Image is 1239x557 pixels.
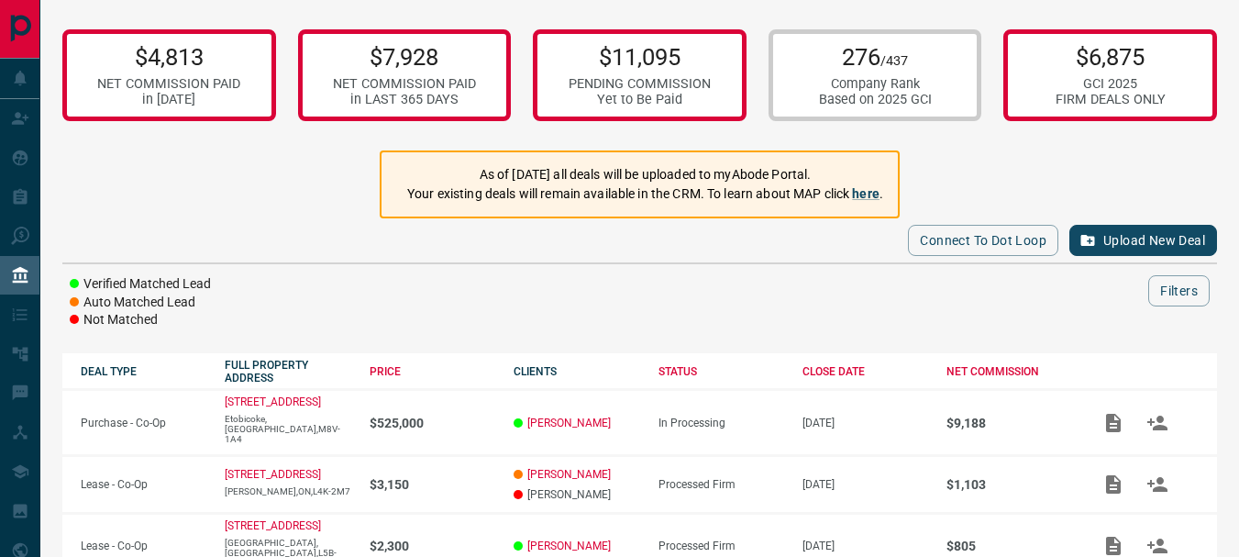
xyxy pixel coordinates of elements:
a: [PERSON_NAME] [527,417,611,429]
span: /437 [880,53,908,69]
p: As of [DATE] all deals will be uploaded to myAbode Portal. [407,165,883,184]
p: $11,095 [569,43,711,71]
p: [PERSON_NAME] [514,488,639,501]
div: Company Rank [819,76,932,92]
p: $3,150 [370,477,495,492]
div: Yet to Be Paid [569,92,711,107]
div: NET COMMISSION PAID [97,76,240,92]
div: Processed Firm [658,478,784,491]
button: Connect to Dot Loop [908,225,1058,256]
div: CLIENTS [514,365,639,378]
span: Match Clients [1135,540,1179,552]
div: NET COMMISSION PAID [333,76,476,92]
button: Filters [1148,275,1210,306]
p: Lease - Co-Op [81,478,206,491]
li: Not Matched [70,311,211,329]
p: $805 [946,539,1072,553]
div: in [DATE] [97,92,240,107]
div: DEAL TYPE [81,365,206,378]
p: $6,875 [1056,43,1166,71]
p: [DATE] [802,417,928,429]
p: Purchase - Co-Op [81,417,206,429]
p: $2,300 [370,539,495,553]
span: Add / View Documents [1091,540,1135,552]
li: Verified Matched Lead [70,275,211,294]
div: in LAST 365 DAYS [333,92,476,107]
a: [PERSON_NAME] [527,468,611,481]
p: $525,000 [370,416,495,430]
div: CLOSE DATE [802,365,928,378]
div: PRICE [370,365,495,378]
span: Add / View Documents [1091,477,1135,490]
p: $7,928 [333,43,476,71]
p: [DATE] [802,478,928,491]
p: Lease - Co-Op [81,540,206,552]
p: $9,188 [946,416,1072,430]
p: $1,103 [946,477,1072,492]
p: Etobicoke,[GEOGRAPHIC_DATA],M8V-1A4 [225,414,350,444]
div: Processed Firm [658,540,784,552]
p: [PERSON_NAME],ON,L4K-2M7 [225,486,350,496]
span: Match Clients [1135,477,1179,490]
a: [STREET_ADDRESS] [225,519,321,532]
div: Based on 2025 GCI [819,92,932,107]
p: Your existing deals will remain available in the CRM. To learn about MAP click . [407,184,883,204]
span: Add / View Documents [1091,416,1135,429]
a: [STREET_ADDRESS] [225,468,321,481]
div: STATUS [658,365,784,378]
p: 276 [819,43,932,71]
a: here [852,186,879,201]
span: Match Clients [1135,416,1179,429]
p: [DATE] [802,540,928,552]
div: PENDING COMMISSION [569,76,711,92]
li: Auto Matched Lead [70,294,211,312]
div: NET COMMISSION [946,365,1072,378]
p: $4,813 [97,43,240,71]
div: GCI 2025 [1056,76,1166,92]
button: Upload New Deal [1069,225,1217,256]
div: In Processing [658,417,784,429]
a: [STREET_ADDRESS] [225,395,321,408]
div: FULL PROPERTY ADDRESS [225,359,350,384]
div: FIRM DEALS ONLY [1056,92,1166,107]
a: [PERSON_NAME] [527,540,611,552]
